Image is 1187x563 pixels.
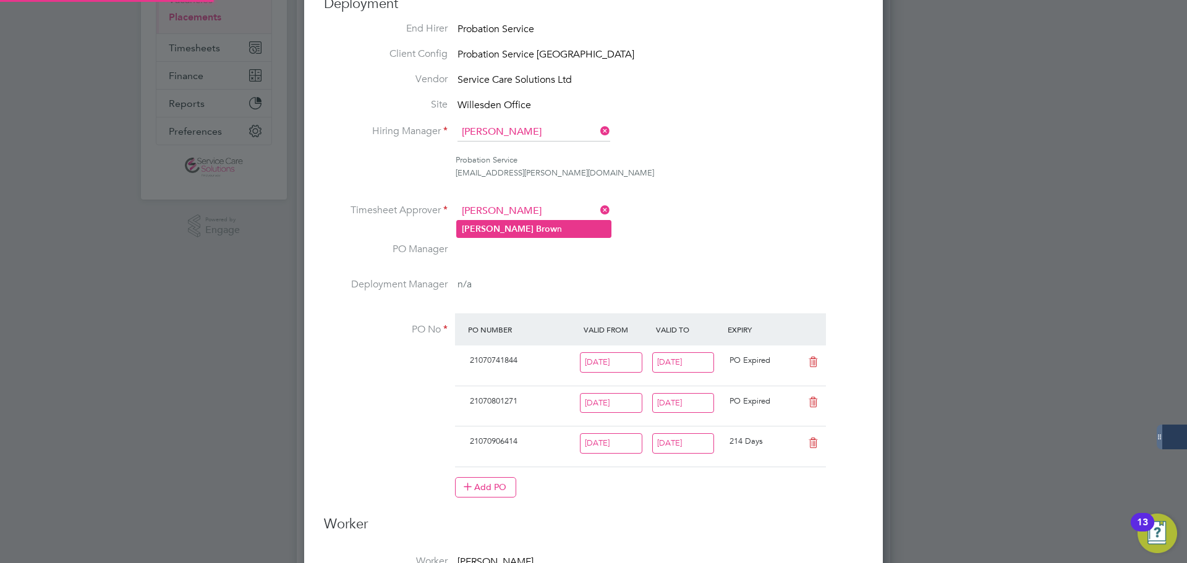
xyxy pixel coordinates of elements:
input: Search for... [457,123,610,142]
span: 21070801271 [470,396,517,406]
div: Valid From [581,318,653,341]
span: Service Care Solutions Ltd [457,74,572,86]
label: Deployment Manager [324,278,448,291]
span: 214 Days [730,436,763,446]
span: Probation Service [GEOGRAPHIC_DATA] [457,48,634,61]
label: PO No [324,323,448,336]
label: PO Manager [324,243,448,256]
span: 21070906414 [470,436,517,446]
input: Select one [652,393,715,413]
span: 21070741844 [470,355,517,365]
input: Select one [580,433,642,454]
button: Add PO [455,477,516,497]
b: Brow [536,224,557,234]
input: Select one [652,433,715,454]
div: PO Number [465,318,581,341]
label: End Hirer [324,22,448,35]
button: Open Resource Center, 13 new notifications [1138,514,1177,553]
span: n/a [457,278,472,290]
span: Probation Service [457,23,534,35]
label: Hiring Manager [324,125,448,138]
div: [EMAIL_ADDRESS][PERSON_NAME][DOMAIN_NAME] [456,167,863,180]
span: Probation Service [456,155,517,165]
span: PO Expired [730,396,770,406]
input: Select one [580,393,642,413]
input: Select one [580,352,642,373]
input: Search for... [457,202,610,221]
label: Timesheet Approver [324,204,448,217]
span: Willesden Office [457,99,531,111]
label: Vendor [324,73,448,86]
h3: Worker [324,515,863,543]
b: [PERSON_NAME] [462,224,534,234]
div: 13 [1137,522,1148,538]
div: Expiry [725,318,797,341]
label: Client Config [324,48,448,61]
li: n [457,221,611,237]
input: Select one [652,352,715,373]
span: PO Expired [730,355,770,365]
div: Valid To [653,318,725,341]
label: Site [324,98,448,111]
